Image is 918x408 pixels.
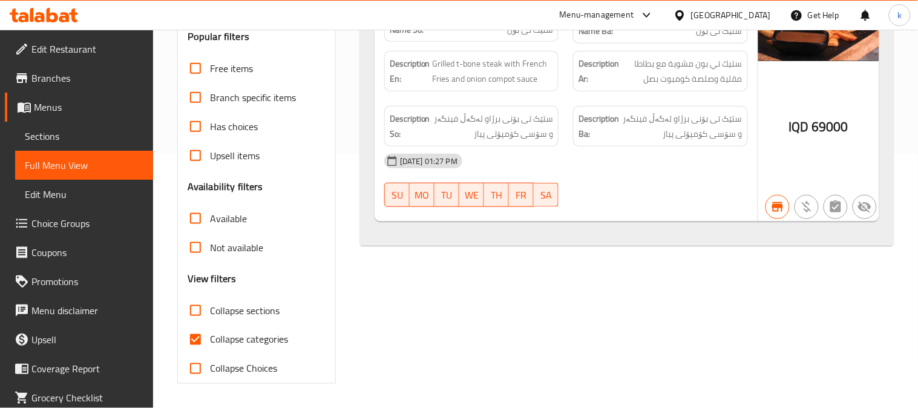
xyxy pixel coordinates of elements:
h3: View filters [188,272,237,286]
span: ستێک تی بۆنی برژاو لەگەڵ فینگەر و سۆسی کۆمپۆتی پیاز [621,111,743,141]
span: Promotions [31,274,143,289]
a: Menu disclaimer [5,296,153,325]
strong: Description En: [390,56,430,86]
span: Coupons [31,245,143,260]
button: WE [459,183,484,207]
span: Free items [210,61,253,76]
a: Choice Groups [5,209,153,238]
button: TU [434,183,459,207]
a: Full Menu View [15,151,153,180]
span: Collapse Choices [210,361,277,376]
button: Branch specific item [766,195,790,219]
span: Edit Menu [25,187,143,202]
button: SU [384,183,410,207]
span: WE [464,186,479,204]
button: TH [484,183,509,207]
button: FR [509,183,534,207]
a: Branches [5,64,153,93]
span: Upsell [31,332,143,347]
span: Branches [31,71,143,85]
a: Coverage Report [5,354,153,383]
h3: Popular filters [188,30,326,44]
span: Coverage Report [31,361,143,376]
a: Edit Menu [15,180,153,209]
button: Not has choices [824,195,848,219]
div: [GEOGRAPHIC_DATA] [691,8,771,22]
a: Menus [5,93,153,122]
a: Edit Restaurant [5,35,153,64]
span: TH [489,186,504,204]
span: Grilled t-bone steak with French Fries and onion compot sauce [433,56,554,86]
span: Branch specific items [210,90,296,105]
span: ستيك تي بون مشوية مع بطاطا مقلية وصلصة كومبوت بصل [621,56,743,86]
span: [DATE] 01:27 PM [395,156,462,167]
span: Sections [25,129,143,143]
strong: Description So: [390,111,430,141]
span: Upsell items [210,148,260,163]
strong: Description Ba: [579,111,619,141]
button: SA [534,183,559,207]
div: Menu-management [560,8,634,22]
span: Choice Groups [31,216,143,231]
a: Promotions [5,267,153,296]
span: IQD [789,115,809,139]
span: ستێک تی بۆن [507,24,553,36]
span: SA [539,186,554,204]
button: Purchased item [795,195,819,219]
span: Menus [34,100,143,114]
span: Not available [210,240,263,255]
span: Full Menu View [25,158,143,173]
span: 69000 [811,115,848,139]
h3: Availability filters [188,180,263,194]
span: Has choices [210,119,258,134]
button: Not available [853,195,877,219]
button: MO [410,183,434,207]
a: Coupons [5,238,153,267]
a: Sections [15,122,153,151]
span: FR [514,186,529,204]
span: Menu disclaimer [31,303,143,318]
strong: Description Ar: [579,56,619,86]
span: SU [390,186,405,204]
a: Upsell [5,325,153,354]
span: Collapse sections [210,303,280,318]
span: MO [415,186,430,204]
span: ستێک تی بۆن [697,24,743,39]
strong: Name Ba: [579,24,613,39]
span: TU [439,186,454,204]
span: Available [210,211,247,226]
span: Collapse categories [210,332,288,347]
span: Grocery Checklist [31,390,143,405]
span: k [897,8,902,22]
span: Edit Restaurant [31,42,143,56]
span: ستێک تی بۆنی برژاو لەگەڵ فینگەر و سۆسی کۆمپۆتی پیاز [433,111,554,141]
strong: Name So: [390,24,424,36]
